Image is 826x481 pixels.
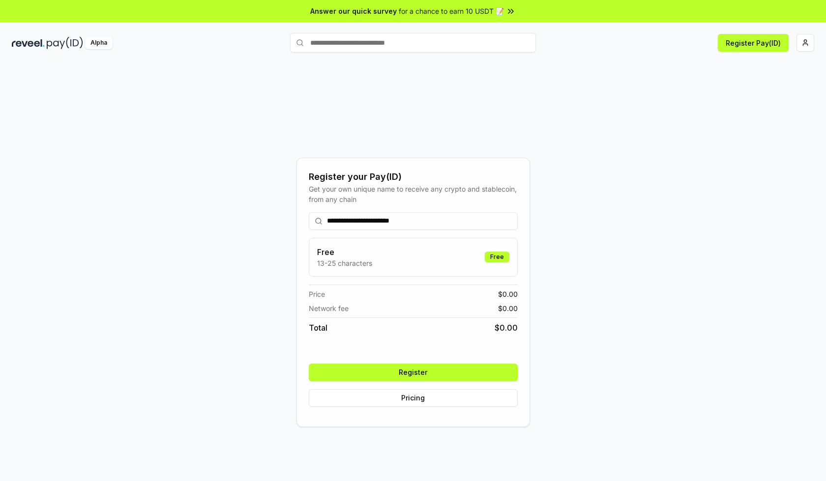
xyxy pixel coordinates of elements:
h3: Free [317,246,372,258]
span: $ 0.00 [495,322,518,334]
button: Register Pay(ID) [718,34,789,52]
span: for a chance to earn 10 USDT 📝 [399,6,504,16]
span: Total [309,322,327,334]
p: 13-25 characters [317,258,372,268]
div: Get your own unique name to receive any crypto and stablecoin, from any chain [309,184,518,204]
img: pay_id [47,37,83,49]
span: Price [309,289,325,299]
span: Network fee [309,303,349,313]
div: Free [485,252,509,262]
span: $ 0.00 [498,289,518,299]
div: Register your Pay(ID) [309,170,518,184]
div: Alpha [85,37,113,49]
span: Answer our quick survey [310,6,397,16]
button: Pricing [309,389,518,407]
img: reveel_dark [12,37,45,49]
button: Register [309,364,518,381]
span: $ 0.00 [498,303,518,313]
